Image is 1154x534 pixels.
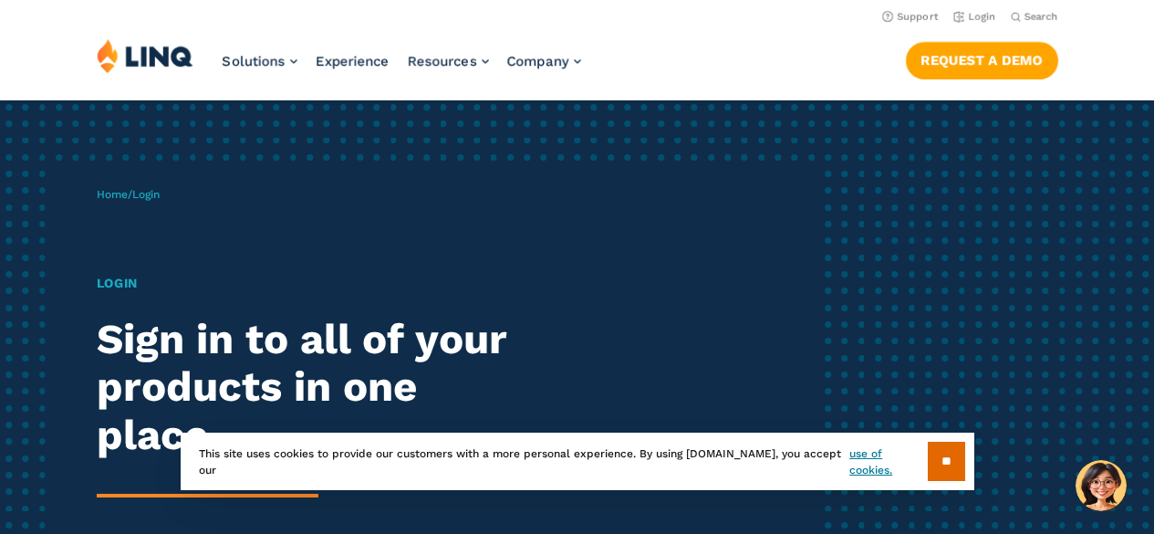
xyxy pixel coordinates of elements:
[1076,460,1127,511] button: Hello, have a question? Let’s chat.
[97,316,541,460] h2: Sign in to all of your products in one place.
[223,38,581,99] nav: Primary Navigation
[97,188,160,201] span: /
[1024,11,1058,23] span: Search
[906,38,1058,79] nav: Button Navigation
[223,53,297,69] a: Solutions
[223,53,286,69] span: Solutions
[849,445,927,478] a: use of cookies.
[408,53,477,69] span: Resources
[316,53,390,69] a: Experience
[1011,10,1058,24] button: Open Search Bar
[97,274,541,293] h1: Login
[97,38,193,73] img: LINQ | K‑12 Software
[507,53,581,69] a: Company
[408,53,489,69] a: Resources
[953,11,996,23] a: Login
[97,188,128,201] a: Home
[507,53,569,69] span: Company
[132,188,160,201] span: Login
[181,433,974,490] div: This site uses cookies to provide our customers with a more personal experience. By using [DOMAIN...
[906,42,1058,79] a: Request a Demo
[882,11,939,23] a: Support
